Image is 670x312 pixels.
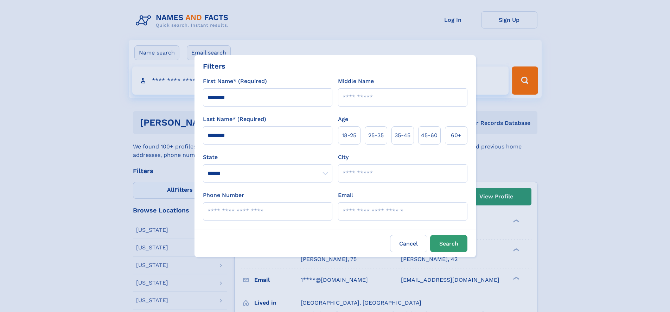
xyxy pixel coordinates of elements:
label: Age [338,115,348,123]
span: 35‑45 [395,131,410,140]
label: First Name* (Required) [203,77,267,85]
label: Email [338,191,353,199]
label: Middle Name [338,77,374,85]
label: State [203,153,332,161]
label: Last Name* (Required) [203,115,266,123]
span: 45‑60 [421,131,438,140]
div: Filters [203,61,225,71]
label: Cancel [390,235,427,252]
span: 18‑25 [342,131,356,140]
button: Search [430,235,467,252]
span: 25‑35 [368,131,384,140]
span: 60+ [451,131,461,140]
label: City [338,153,349,161]
label: Phone Number [203,191,244,199]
